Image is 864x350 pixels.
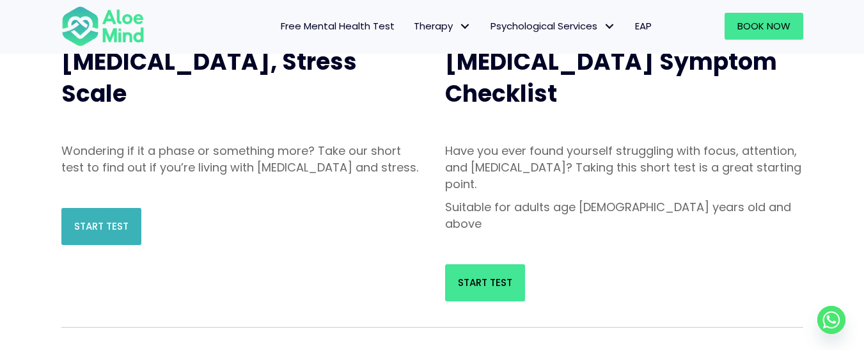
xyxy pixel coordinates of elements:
img: Aloe mind Logo [61,5,145,47]
a: Start Test [445,264,525,301]
span: Therapy [414,19,471,33]
span: Psychological Services [491,19,616,33]
a: EAP [625,13,661,40]
span: [MEDICAL_DATA] Symptom Checklist [445,45,777,110]
p: Wondering if it a phase or something more? Take our short test to find out if you’re living with ... [61,143,420,176]
p: Have you ever found yourself struggling with focus, attention, and [MEDICAL_DATA]? Taking this sh... [445,143,803,193]
a: Psychological ServicesPsychological Services: submenu [481,13,625,40]
span: Therapy: submenu [456,17,475,36]
span: Start Test [74,219,129,233]
span: [MEDICAL_DATA], Stress Scale [61,45,357,110]
span: Book Now [737,19,790,33]
a: Free Mental Health Test [271,13,404,40]
a: Start Test [61,208,141,245]
span: Psychological Services: submenu [601,17,619,36]
span: Free Mental Health Test [281,19,395,33]
a: Whatsapp [817,306,845,334]
p: Suitable for adults age [DEMOGRAPHIC_DATA] years old and above [445,199,803,232]
a: Book Now [725,13,803,40]
span: EAP [635,19,652,33]
span: Start Test [458,276,512,289]
nav: Menu [161,13,661,40]
a: TherapyTherapy: submenu [404,13,481,40]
